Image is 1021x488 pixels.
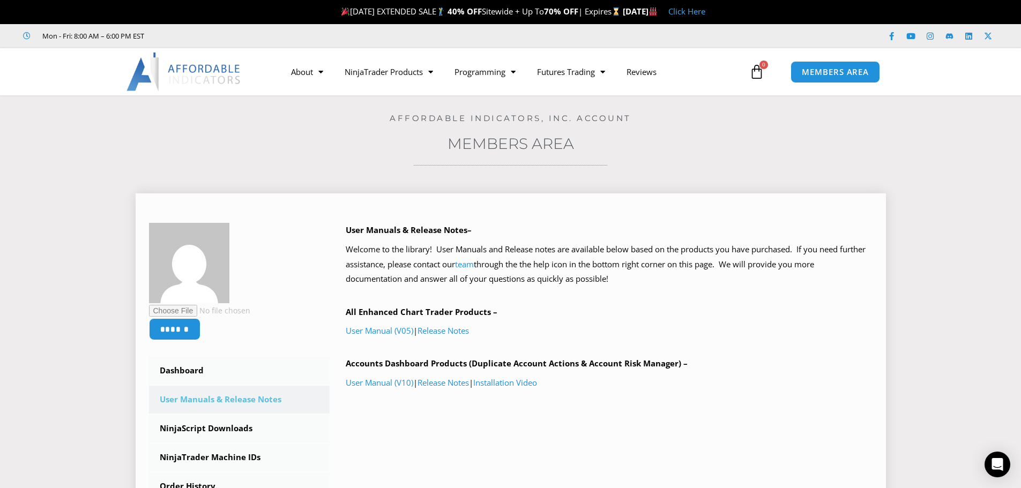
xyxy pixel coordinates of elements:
a: NinjaScript Downloads [149,415,330,442]
span: [DATE] EXTENDED SALE Sitewide + Up To | Expires [339,6,623,17]
span: MEMBERS AREA [802,68,869,76]
a: About [280,59,334,84]
a: Release Notes [418,325,469,336]
img: 🎉 [341,7,349,16]
img: 🏭 [649,7,657,16]
a: User Manual (V05) [346,325,413,336]
a: Dashboard [149,357,330,385]
img: 🏌️‍♂️ [437,7,445,16]
strong: [DATE] [623,6,658,17]
b: User Manuals & Release Notes– [346,224,472,235]
div: Open Intercom Messenger [985,452,1010,477]
nav: Menu [280,59,747,84]
p: Welcome to the library! User Manuals and Release notes are available below based on the products ... [346,242,873,287]
a: Affordable Indicators, Inc. Account [390,113,631,123]
a: Programming [444,59,526,84]
b: Accounts Dashboard Products (Duplicate Account Actions & Account Risk Manager) – [346,358,688,369]
a: MEMBERS AREA [791,61,880,83]
p: | | [346,376,873,391]
a: Members Area [448,134,574,153]
a: Release Notes [418,377,469,388]
img: LogoAI | Affordable Indicators – NinjaTrader [126,52,242,91]
a: Futures Trading [526,59,616,84]
iframe: Customer reviews powered by Trustpilot [159,31,320,41]
b: All Enhanced Chart Trader Products – [346,306,497,317]
img: ⌛ [612,7,620,16]
a: Installation Video [473,377,537,388]
strong: 40% OFF [448,6,482,17]
span: 0 [759,61,768,69]
img: f73c1220bb1998506d243c4b562d5551b9646361ef0b1249c33b56effcacdb9d [149,223,229,303]
p: | [346,324,873,339]
a: Click Here [668,6,705,17]
a: User Manual (V10) [346,377,413,388]
span: Mon - Fri: 8:00 AM – 6:00 PM EST [40,29,144,42]
a: User Manuals & Release Notes [149,386,330,414]
a: team [455,259,474,269]
a: NinjaTrader Machine IDs [149,444,330,471]
a: NinjaTrader Products [334,59,444,84]
a: 0 [733,56,780,87]
a: Reviews [616,59,667,84]
strong: 70% OFF [544,6,578,17]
